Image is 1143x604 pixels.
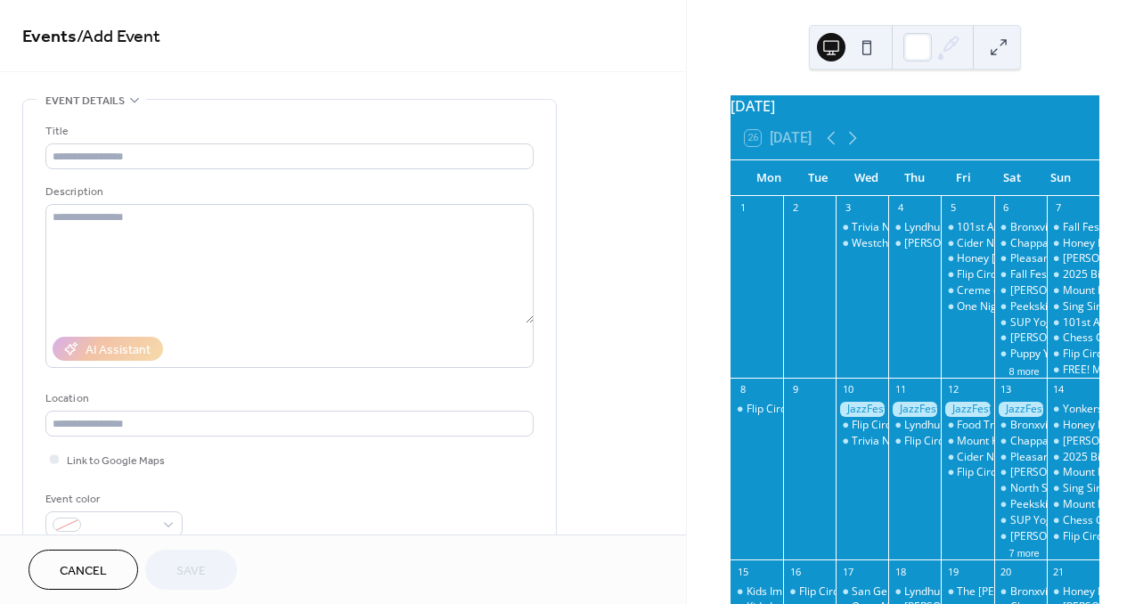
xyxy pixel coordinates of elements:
[994,315,1047,331] div: SUP Yoga & Paddleboarding Lessons
[941,220,993,235] div: 101st Annual Yorktown Grange Fair
[783,584,836,600] div: Flip Circus - Yorktown
[888,584,941,600] div: Lyndhurst Landscape Volunteering
[994,529,1047,544] div: TASH Farmer's Market at Patriot's Park
[1010,418,1142,433] div: Bronxville Farmers Market
[731,402,783,417] div: Flip Circus - Yorktown
[957,418,1049,433] div: Food Truck [DATE]
[904,418,1075,433] div: Lyndhurst Landscape Volunteering
[841,565,854,578] div: 17
[994,283,1047,298] div: John Jay Homestead Farm Market In Katonah
[1047,465,1099,480] div: Mount Kisco Farmers Market
[941,418,993,433] div: Food Truck Friday
[1047,220,1099,235] div: Fall Festival at Harvest Moon Orchard
[957,465,1124,480] div: Flip Circus - [GEOGRAPHIC_DATA]
[1047,497,1099,512] div: Mount Kisco Septemberfest
[994,513,1047,528] div: SUP Yoga & Paddleboarding Lessons
[1052,201,1065,215] div: 7
[994,251,1047,266] div: Pleasantville Farmers Market
[836,236,888,251] div: Westchester Soccer Club Home Game - Richmond Kickers at Westchester SC
[941,236,993,251] div: Cider Nights with live music & food truck at Harvest Moon's Hardscrabble Cider
[852,220,1031,235] div: Trivia Night at Sing Sing Kill Brewery
[836,220,888,235] div: Trivia Night at Sing Sing Kill Brewery
[29,550,138,590] button: Cancel
[1010,497,1136,512] div: Peekskill Farmers Market
[894,383,907,396] div: 11
[836,418,888,433] div: Flip Circus - Yorktown
[1047,418,1099,433] div: Honey Bee Grove Flower Farm - Farmers Market
[1047,450,1099,465] div: 2025 Bicycle Sundays
[894,201,907,215] div: 4
[745,160,794,196] div: Mon
[941,267,993,282] div: Flip Circus - Yorktown
[22,20,77,54] a: Events
[45,183,530,201] div: Description
[994,450,1047,465] div: Pleasantville Farmers Market
[957,584,1090,600] div: The [PERSON_NAME] Band
[994,465,1047,480] div: John Jay Homestead Farm Market In Katonah
[994,331,1047,346] div: TASH Farmer's Market at Patriot's Park
[894,565,907,578] div: 18
[1047,481,1099,496] div: Sing Sing Kill Brewery Run Club
[1047,299,1099,314] div: Sing Sing Kill Brewery Run Club
[747,402,914,417] div: Flip Circus - [GEOGRAPHIC_DATA]
[941,402,993,417] div: JazzFest White Plains: Sept. 10 - 14
[1047,331,1099,346] div: Chess Club at Sing Sing Kill Brewery
[1010,299,1136,314] div: Peekskill Farmers Market
[888,236,941,251] div: Michael Blaustein Comedy Night at Tarrytown Music Hall
[60,562,107,581] span: Cancel
[941,434,993,449] div: Mount Kisco Septemberfest
[836,402,888,417] div: JazzFest White Plains: Sept. 10 - 14
[904,434,1072,449] div: Flip Circus - [GEOGRAPHIC_DATA]
[904,584,1075,600] div: Lyndhurst Landscape Volunteering
[788,383,802,396] div: 9
[941,465,993,480] div: Flip Circus - Yorktown
[1047,236,1099,251] div: Honey Bee Grove Flower Farm - Farmers Market
[891,160,940,196] div: Thu
[852,418,1019,433] div: Flip Circus - [GEOGRAPHIC_DATA]
[799,584,967,600] div: Flip Circus - [GEOGRAPHIC_DATA]
[836,434,888,449] div: Trivia Night at Sing Sing Kill Brewery
[988,160,1037,196] div: Sat
[939,160,988,196] div: Fri
[994,497,1047,512] div: Peekskill Farmers Market
[1000,383,1013,396] div: 13
[994,402,1047,417] div: JazzFest White Plains: Sept. 10 - 14
[841,383,854,396] div: 10
[994,267,1047,282] div: Fall Festival at Harvest Moon Orchard
[736,383,749,396] div: 8
[888,220,941,235] div: Lyndhurst Landscape Volunteering
[731,584,783,600] div: Kids Improv & Sketch Classes at Unthinkable Comedy: Funables, Improv classes for grades 1-2
[736,201,749,215] div: 1
[793,160,842,196] div: Tue
[1010,220,1142,235] div: Bronxville Farmers Market
[1010,584,1142,600] div: Bronxville Farmers Market
[1047,315,1099,331] div: 101st Annual Yorktown Grange Fair
[994,220,1047,235] div: Bronxville Farmers Market
[957,220,1132,235] div: 101st Annual Yorktown Grange Fair
[994,418,1047,433] div: Bronxville Farmers Market
[941,283,993,298] div: Creme de la Creme Pole Dancing Show
[1047,251,1099,266] div: Irvington Farmer's Market
[1047,347,1099,362] div: Flip Circus - Yorktown
[904,220,1075,235] div: Lyndhurst Landscape Volunteering
[1047,267,1099,282] div: 2025 Bicycle Sundays
[957,267,1124,282] div: Flip Circus - [GEOGRAPHIC_DATA]
[1002,363,1047,378] button: 8 more
[946,383,959,396] div: 12
[941,450,993,465] div: Cider Nights with live music & food truck at Harvest Moon's Hardscrabble Cider
[888,418,941,433] div: Lyndhurst Landscape Volunteering
[788,201,802,215] div: 2
[888,434,941,449] div: Flip Circus - Yorktown
[45,92,125,110] span: Event details
[841,201,854,215] div: 3
[941,299,993,314] div: One Night of Queen performed by Gary Mullen & the Works
[1047,283,1099,298] div: Mount Kisco Farmers Market
[1000,565,1013,578] div: 20
[941,251,993,266] div: Honey Bee Grove Flower Farm - Sunset U-Pick Flowers
[1047,529,1099,544] div: Flip Circus - Yorktown
[888,402,941,417] div: JazzFest White Plains: Sept. 10 - 14
[1002,544,1047,559] button: 7 more
[946,201,959,215] div: 5
[1047,434,1099,449] div: Irvington Farmer's Market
